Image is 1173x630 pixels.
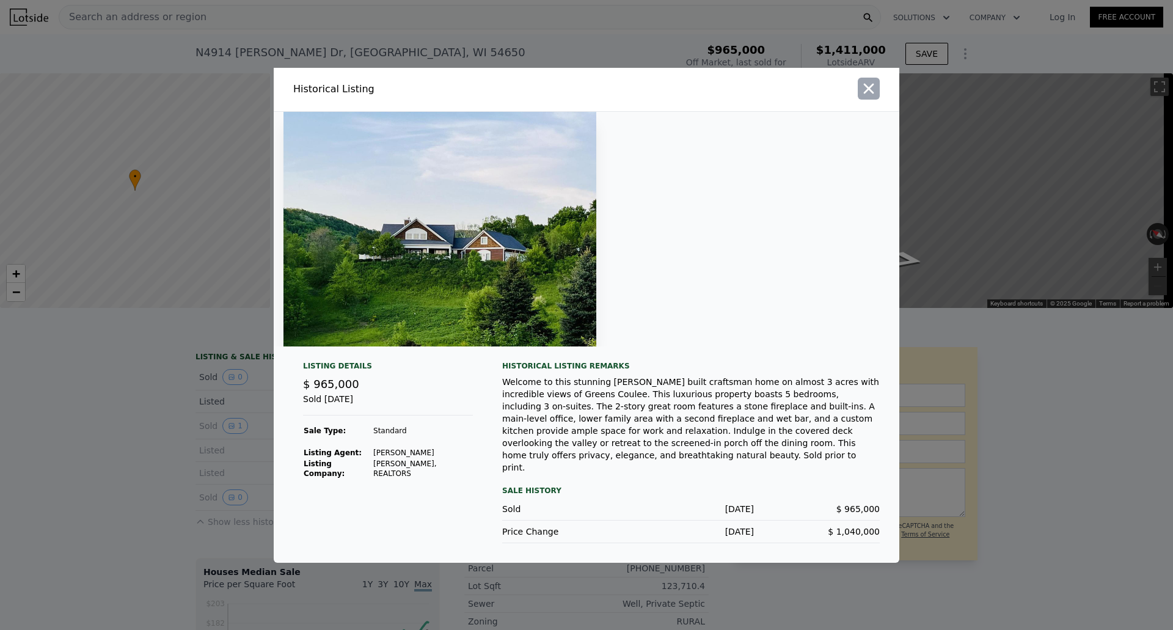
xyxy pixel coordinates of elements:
[373,425,473,436] td: Standard
[303,393,473,416] div: Sold [DATE]
[502,376,880,474] div: Welcome to this stunning [PERSON_NAME] built craftsman home on almost 3 acres with incredible vie...
[373,447,473,458] td: [PERSON_NAME]
[502,503,628,515] div: Sold
[628,526,754,538] div: [DATE]
[502,526,628,538] div: Price Change
[502,361,880,371] div: Historical Listing remarks
[828,527,880,537] span: $ 1,040,000
[502,483,880,498] div: Sale History
[283,112,596,346] img: Property Img
[303,378,359,390] span: $ 965,000
[304,460,345,478] strong: Listing Company:
[303,361,473,376] div: Listing Details
[304,427,346,435] strong: Sale Type:
[628,503,754,515] div: [DATE]
[304,449,362,457] strong: Listing Agent:
[293,82,582,97] div: Historical Listing
[836,504,880,514] span: $ 965,000
[373,458,473,479] td: [PERSON_NAME], REALTORS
